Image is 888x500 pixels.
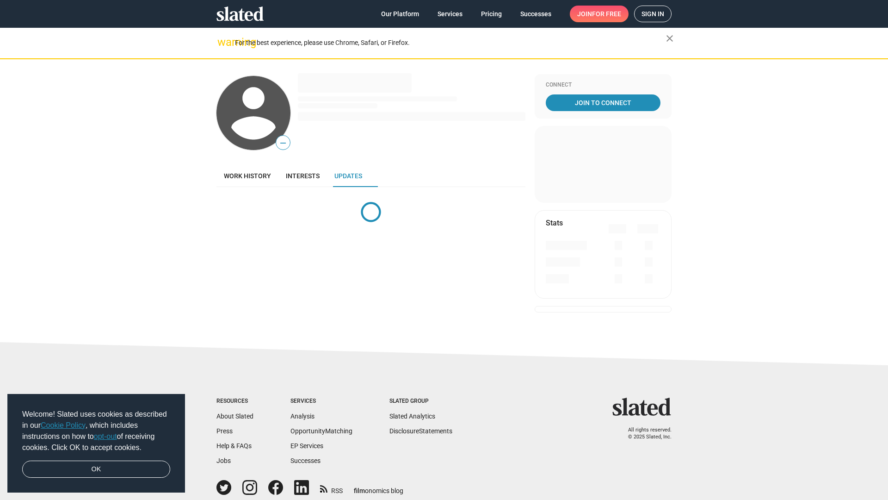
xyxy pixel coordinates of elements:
a: Slated Analytics [389,412,435,420]
a: Successes [513,6,559,22]
div: Slated Group [389,398,452,405]
div: Services [290,398,352,405]
span: Work history [224,172,271,180]
a: Joinfor free [570,6,629,22]
span: Our Platform [381,6,419,22]
a: Help & FAQs [216,442,252,450]
div: Connect [546,81,660,89]
mat-icon: close [664,33,675,44]
span: Join To Connect [548,94,659,111]
mat-icon: warning [217,37,228,48]
a: Sign in [634,6,672,22]
a: Pricing [474,6,509,22]
p: All rights reserved. © 2025 Slated, Inc. [618,427,672,440]
a: Updates [327,165,370,187]
a: Press [216,427,233,435]
a: Successes [290,457,321,464]
a: filmonomics blog [354,479,403,495]
a: RSS [320,481,343,495]
span: Successes [520,6,551,22]
span: Updates [334,172,362,180]
a: Jobs [216,457,231,464]
span: Welcome! Slated uses cookies as described in our , which includes instructions on how to of recei... [22,409,170,453]
a: opt-out [94,432,117,440]
span: for free [592,6,621,22]
a: Our Platform [374,6,426,22]
div: cookieconsent [7,394,185,493]
span: film [354,487,365,494]
span: Sign in [641,6,664,22]
a: EP Services [290,442,323,450]
div: For the best experience, please use Chrome, Safari, or Firefox. [235,37,666,49]
a: Services [430,6,470,22]
a: OpportunityMatching [290,427,352,435]
span: — [276,137,290,149]
a: Interests [278,165,327,187]
a: Join To Connect [546,94,660,111]
span: Join [577,6,621,22]
a: dismiss cookie message [22,461,170,478]
div: Resources [216,398,253,405]
mat-card-title: Stats [546,218,563,228]
a: About Slated [216,412,253,420]
a: Cookie Policy [41,421,86,429]
span: Interests [286,172,320,180]
span: Pricing [481,6,502,22]
a: DisclosureStatements [389,427,452,435]
a: Work history [216,165,278,187]
span: Services [438,6,462,22]
a: Analysis [290,412,314,420]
